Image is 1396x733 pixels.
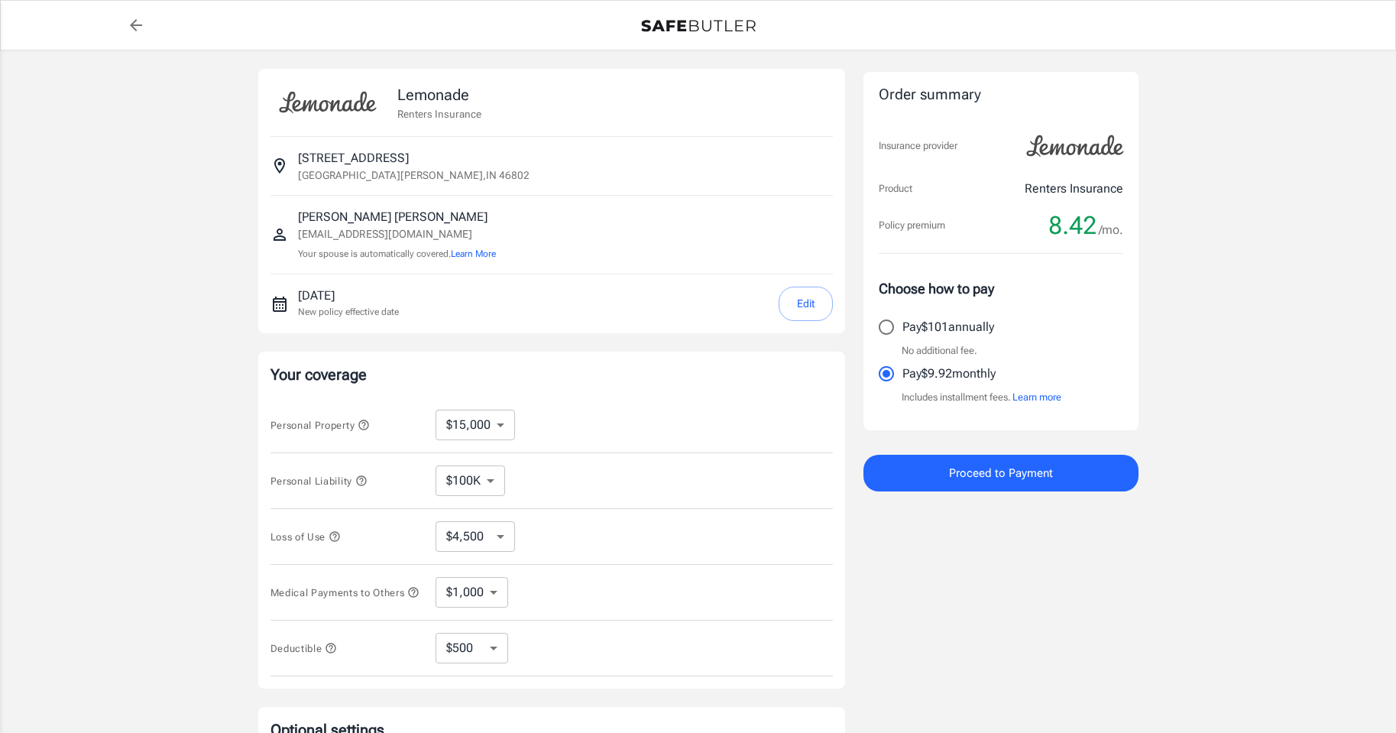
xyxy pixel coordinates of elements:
[270,295,289,313] svg: New policy start date
[298,208,496,226] p: [PERSON_NAME] [PERSON_NAME]
[879,84,1123,106] div: Order summary
[270,81,385,124] img: Lemonade
[863,455,1139,491] button: Proceed to Payment
[1018,125,1132,167] img: Lemonade
[270,639,338,657] button: Deductible
[397,106,481,122] p: Renters Insurance
[902,318,994,336] p: Pay $101 annually
[270,472,368,490] button: Personal Liability
[879,181,912,196] p: Product
[879,278,1123,299] p: Choose how to pay
[270,157,289,175] svg: Insured address
[298,247,496,261] p: Your spouse is automatically covered.
[1012,390,1061,405] button: Learn more
[298,226,496,242] p: [EMAIL_ADDRESS][DOMAIN_NAME]
[298,167,530,183] p: [GEOGRAPHIC_DATA][PERSON_NAME] , IN 46802
[270,531,341,543] span: Loss of Use
[1048,210,1096,241] span: 8.42
[298,305,399,319] p: New policy effective date
[270,420,370,431] span: Personal Property
[270,643,338,654] span: Deductible
[779,287,833,321] button: Edit
[879,218,945,233] p: Policy premium
[270,587,420,598] span: Medical Payments to Others
[270,225,289,244] svg: Insured person
[902,390,1061,405] p: Includes installment fees.
[270,527,341,546] button: Loss of Use
[397,83,481,106] p: Lemonade
[270,416,370,434] button: Personal Property
[298,149,409,167] p: [STREET_ADDRESS]
[1099,219,1123,241] span: /mo.
[298,287,399,305] p: [DATE]
[270,364,833,385] p: Your coverage
[270,583,420,602] button: Medical Payments to Others
[902,343,977,358] p: No additional fee.
[121,10,151,41] a: back to quotes
[451,247,496,261] button: Learn More
[949,463,1053,483] span: Proceed to Payment
[879,138,957,154] p: Insurance provider
[641,20,756,32] img: Back to quotes
[270,475,368,487] span: Personal Liability
[1025,180,1123,198] p: Renters Insurance
[902,365,996,383] p: Pay $9.92 monthly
